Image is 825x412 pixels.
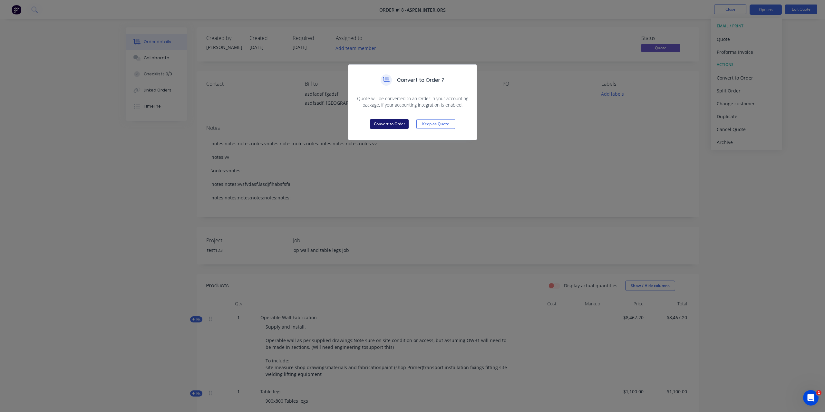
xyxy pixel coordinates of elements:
[416,119,455,129] button: Keep as Quote
[356,95,469,108] span: Quote will be converted to an Order in your accounting package, if your accounting integration is...
[803,390,819,406] iframe: Intercom live chat
[370,119,409,129] button: Convert to Order
[816,390,821,395] span: 1
[397,76,444,84] h5: Convert to Order ?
